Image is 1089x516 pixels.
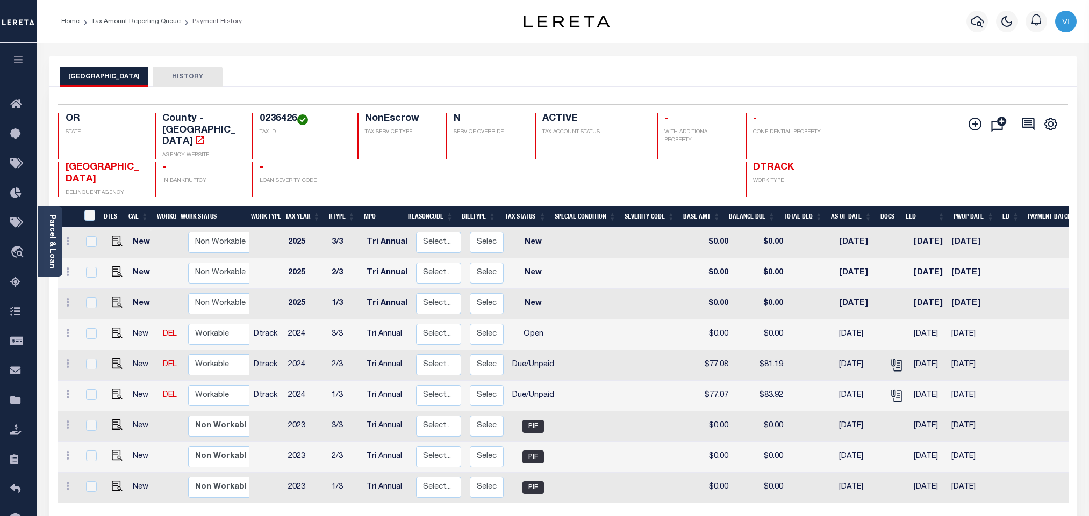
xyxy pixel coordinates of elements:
span: - [664,114,668,123]
td: Tri Annual [362,228,412,258]
p: WITH ADDITIONAL PROPERTY [664,128,733,144]
td: [DATE] [947,289,995,319]
td: Due/Unpaid [508,350,558,381]
td: $0.00 [687,442,733,473]
th: CAL: activate to sort column ascending [124,206,153,228]
td: $77.07 [687,381,733,411]
td: [DATE] [947,228,995,258]
td: 2/3 [327,350,362,381]
td: [DATE] [909,411,947,442]
td: [DATE] [835,228,884,258]
th: &nbsp;&nbsp;&nbsp;&nbsp;&nbsp;&nbsp;&nbsp;&nbsp;&nbsp;&nbsp; [58,206,78,228]
td: [DATE] [909,258,947,289]
td: 2024 [284,319,327,350]
th: MPO [360,206,404,228]
p: TAX SERVICE TYPE [365,128,433,136]
td: $0.00 [687,228,733,258]
td: 2/3 [327,258,362,289]
th: Tax Year: activate to sort column ascending [281,206,325,228]
p: WORK TYPE [753,177,830,185]
th: As of Date: activate to sort column ascending [827,206,876,228]
p: STATE [66,128,142,136]
button: [GEOGRAPHIC_DATA] [60,67,148,87]
th: Severity Code: activate to sort column ascending [620,206,679,228]
td: [DATE] [947,442,995,473]
td: [DATE] [835,473,884,503]
span: - [753,114,757,123]
td: New [128,228,159,258]
td: 2025 [284,289,327,319]
i: travel_explore [10,246,27,260]
th: Work Status [176,206,249,228]
td: $0.00 [733,442,787,473]
a: DEL [163,330,177,338]
td: [DATE] [835,350,884,381]
p: SERVICE OVERRIDE [454,128,522,136]
p: DELINQUENT AGENCY [66,189,142,197]
td: [DATE] [909,381,947,411]
th: ELD: activate to sort column ascending [901,206,949,228]
th: &nbsp; [78,206,100,228]
td: New [128,289,159,319]
td: 3/3 [327,319,362,350]
th: ReasonCode: activate to sort column ascending [404,206,457,228]
th: BillType: activate to sort column ascending [457,206,500,228]
a: DEL [163,361,177,368]
td: Tri Annual [362,411,412,442]
td: Tri Annual [362,289,412,319]
th: PWOP Date: activate to sort column ascending [949,206,999,228]
a: Tax Amount Reporting Queue [91,18,181,25]
th: WorkQ [153,206,176,228]
td: Open [508,319,558,350]
th: DTLS [99,206,124,228]
p: AGENCY WEBSITE [162,151,239,159]
td: [DATE] [909,442,947,473]
h4: County - [GEOGRAPHIC_DATA] [162,113,239,148]
td: [DATE] [909,319,947,350]
td: 3/3 [327,411,362,442]
td: New [128,473,159,503]
span: [GEOGRAPHIC_DATA] [66,163,139,184]
li: Payment History [181,17,242,26]
td: $77.08 [687,350,733,381]
td: $0.00 [687,473,733,503]
span: - [162,163,166,172]
td: New [508,289,558,319]
td: New [128,381,159,411]
td: $0.00 [733,228,787,258]
td: 3/3 [327,228,362,258]
td: Tri Annual [362,350,412,381]
span: DTRACK [753,163,794,172]
td: Tri Annual [362,319,412,350]
td: 1/3 [327,289,362,319]
td: $81.19 [733,350,787,381]
td: [DATE] [835,442,884,473]
td: New [128,350,159,381]
td: $83.92 [733,381,787,411]
th: Special Condition: activate to sort column ascending [550,206,620,228]
td: [DATE] [947,258,995,289]
th: RType: activate to sort column ascending [325,206,360,228]
td: [DATE] [835,289,884,319]
td: 2025 [284,228,327,258]
td: $0.00 [733,411,787,442]
td: Tri Annual [362,381,412,411]
th: Tax Status: activate to sort column ascending [500,206,550,228]
td: 2024 [284,350,327,381]
td: $0.00 [687,319,733,350]
th: Balance Due: activate to sort column ascending [725,206,779,228]
td: $0.00 [687,411,733,442]
a: Parcel & Loan [48,214,55,268]
td: 2/3 [327,442,362,473]
p: TAX ACCOUNT STATUS [542,128,644,136]
td: New [128,258,159,289]
th: Work Type [247,206,281,228]
td: $0.00 [733,319,787,350]
h4: OR [66,113,142,125]
p: LOAN SEVERITY CODE [260,177,345,185]
td: New [128,319,159,350]
td: [DATE] [947,350,995,381]
td: 2023 [284,442,327,473]
td: Dtrack [249,381,284,411]
td: New [128,442,159,473]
